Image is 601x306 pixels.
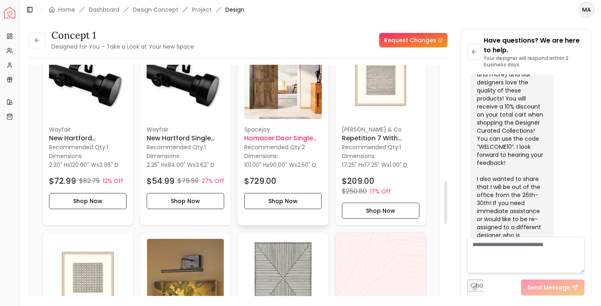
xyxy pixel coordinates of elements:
[168,161,193,169] span: 84.00" W
[342,151,376,161] p: Dimensions:
[140,35,231,226] a: New Hartford Single Curtain Rod 48''-84'' imageWayfairNew Hartford Single Curtain Rod 48''-84''Re...
[49,161,67,169] span: 2.30" H
[51,29,194,42] h3: Concept 1
[244,143,322,151] p: Recommended Qty: 2
[342,175,374,187] h4: $209.00
[342,161,362,169] span: 17.25" H
[342,41,419,119] img: Repetition 7 With Frame-17.25"x17.25" image
[133,6,178,14] li: Design Concept
[379,33,448,47] a: Request Changes
[147,133,224,143] h6: New Hartford Single Curtain Rod 48''-84''
[103,177,123,185] p: 12% Off
[147,143,224,151] p: Recommended Qty: 1
[365,161,387,169] span: 17.25" W
[147,193,224,209] button: Shop Now
[342,133,419,143] h6: Repetition 7 With Frame-17.25"x17.25"
[49,151,83,161] p: Dimensions:
[244,175,276,187] h4: $729.00
[579,2,595,18] button: MA
[342,125,419,133] p: [PERSON_NAME] & Co
[297,161,316,169] span: 2.50" D
[196,161,215,169] span: 3.62" D
[42,35,133,226] div: New Hartford Adjustable 1" Single Curtain Rod Greyleigh™ Size: 120" – 170" Finish: Black
[342,161,407,169] p: x x
[390,161,407,169] span: 1.00" D
[342,143,419,151] p: Recommended Qty: 1
[244,41,322,119] img: Homacer Door Single Pine Wood Barn Door image
[49,133,127,143] h6: New Hartford Adjustable 1" Single Curtain [PERSON_NAME]™ Size: 120" – 170" Finish: Black
[484,36,585,55] p: Have questions? We are here to help.
[244,133,322,143] h6: Homacer Door Single Pine Wood Barn Door
[89,6,119,14] a: Dashboard
[42,35,133,226] a: New Hartford Adjustable 1" Single Curtain Rod Greyleigh™ Size: 120" – 170" Finish: Black imageWay...
[49,193,127,209] button: Shop Now
[49,161,119,169] p: x x
[49,6,244,14] nav: breadcrumb
[484,55,585,68] p: Your designer will respond within 2 business days.
[79,176,100,186] p: $82.79
[99,161,119,169] span: 3.96" D
[49,125,127,133] p: Wayfair
[4,7,15,18] a: Spacejoy
[140,35,231,226] div: New Hartford Single Curtain Rod 48''-84''
[237,35,329,226] a: Homacer Door Single Pine Wood Barn Door imageSpacejoyHomacer Door Single Pine Wood Barn DoorRecom...
[244,161,316,169] p: x x
[70,161,96,169] span: 120.00" W
[49,41,127,119] img: New Hartford Adjustable 1" Single Curtain Rod Greyleigh™ Size: 120" – 170" Finish: Black image
[147,41,224,119] img: New Hartford Single Curtain Rod 48''-84'' image
[4,7,15,18] img: Spacejoy Logo
[270,161,294,169] span: 90.00" W
[147,125,224,133] p: Wayfair
[342,203,419,219] button: Shop Now
[244,151,278,161] p: Dimensions:
[244,193,322,209] button: Shop Now
[342,187,367,196] p: $250.80
[147,161,215,169] p: x x
[225,6,244,14] span: Design
[244,125,322,133] p: Spacejoy
[370,187,391,195] p: 17% Off
[147,175,174,187] h4: $54.99
[51,43,194,51] small: Designed for You – Take a Look at Your New Space
[335,35,426,226] a: Repetition 7 With Frame-17.25"x17.25" image[PERSON_NAME] & CoRepetition 7 With Frame-17.25"x17.25...
[178,176,198,186] p: $75.59
[237,35,329,226] div: Homacer Door Single Pine Wood Barn Door
[244,161,267,169] span: 101.00" H
[49,143,127,151] p: Recommended Qty: 1
[147,161,165,169] span: 2.25" H
[147,151,180,161] p: Dimensions:
[335,35,426,226] div: Repetition 7 With Frame-17.25"x17.25"
[49,175,76,187] h4: $72.99
[579,2,594,17] span: MA
[192,6,212,14] a: Project
[58,6,75,14] a: Home
[202,177,224,185] p: 27% Off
